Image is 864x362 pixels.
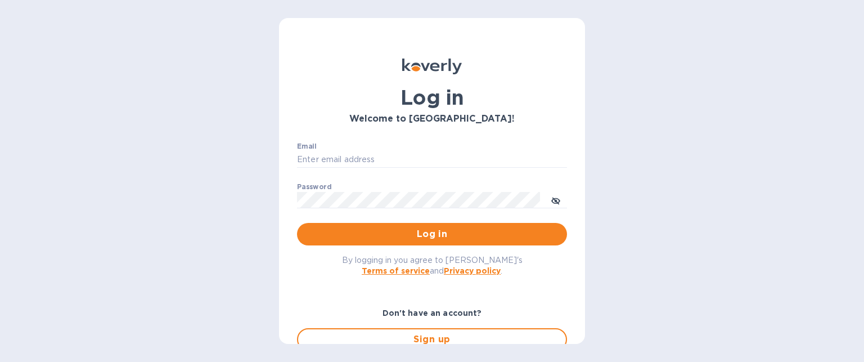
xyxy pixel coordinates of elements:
[297,151,567,168] input: Enter email address
[297,184,331,190] label: Password
[382,309,482,318] b: Don't have an account?
[444,266,501,275] a: Privacy policy
[297,86,567,109] h1: Log in
[297,143,317,150] label: Email
[297,223,567,245] button: Log in
[342,256,523,275] span: By logging in you agree to [PERSON_NAME]'s and .
[306,227,558,241] span: Log in
[362,266,430,275] a: Terms of service
[544,189,567,211] button: toggle password visibility
[297,114,567,124] h3: Welcome to [GEOGRAPHIC_DATA]!
[402,59,462,74] img: Koverly
[307,333,557,346] span: Sign up
[297,328,567,351] button: Sign up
